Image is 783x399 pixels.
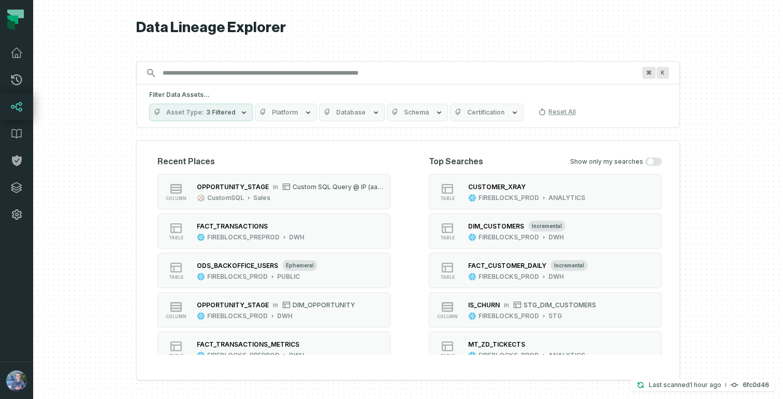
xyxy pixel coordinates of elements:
[649,380,721,390] p: Last scanned
[136,19,680,37] h1: Data Lineage Explorer
[642,67,656,79] span: Press ⌘ + K to focus the search bar
[6,370,27,391] img: avatar of Dalia Bekerman
[657,67,669,79] span: Press ⌘ + K to focus the search bar
[630,379,775,391] button: Last scanned[DATE] 3:04:01 PM6fc0d46
[743,382,769,388] h4: 6fc0d46
[690,381,721,389] relative-time: Aug 21, 2025, 3:04 PM GMT+3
